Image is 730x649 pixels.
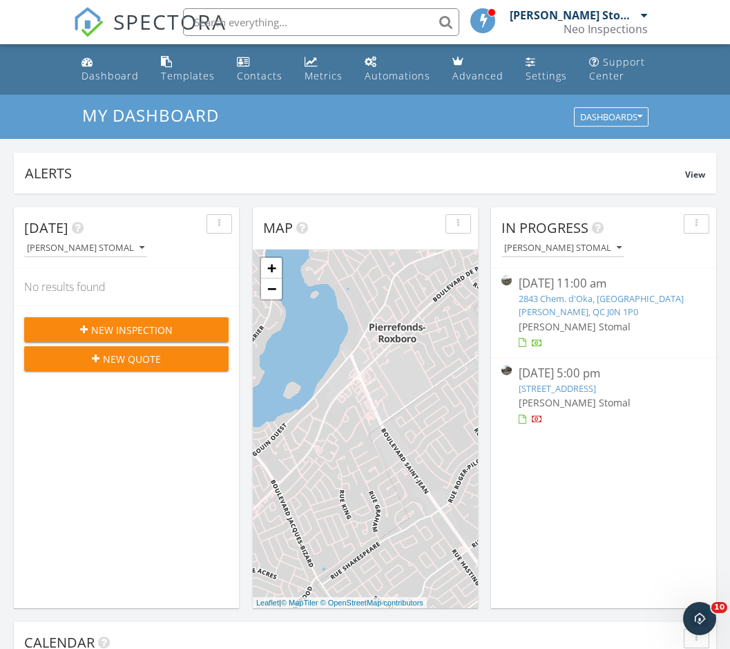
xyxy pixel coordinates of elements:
[580,113,642,122] div: Dashboards
[155,50,220,89] a: Templates
[519,275,689,292] div: [DATE] 11:00 am
[261,258,282,279] a: Zoom in
[113,7,227,36] span: SPECTORA
[281,599,318,607] a: © MapTiler
[447,50,509,89] a: Advanced
[24,346,229,371] button: New Quote
[526,69,567,82] div: Settings
[711,602,727,613] span: 10
[501,218,588,237] span: In Progress
[103,352,161,366] span: New Quote
[564,22,648,36] div: Neo Inspections
[520,50,573,89] a: Settings
[501,365,706,426] a: [DATE] 5:00 pm [STREET_ADDRESS] [PERSON_NAME] Stomal
[73,7,104,37] img: The Best Home Inspection Software - Spectora
[584,50,655,89] a: Support Center
[82,104,219,126] span: My Dashboard
[501,239,624,258] button: [PERSON_NAME] Stomal
[299,50,348,89] a: Metrics
[519,365,689,382] div: [DATE] 5:00 pm
[263,218,293,237] span: Map
[24,218,68,237] span: [DATE]
[24,317,229,342] button: New Inspection
[253,597,427,609] div: |
[91,323,173,337] span: New Inspection
[24,239,147,258] button: [PERSON_NAME] Stomal
[76,50,144,89] a: Dashboard
[305,69,343,82] div: Metrics
[683,602,716,635] iframe: Intercom live chat
[73,19,227,48] a: SPECTORA
[519,320,631,333] span: [PERSON_NAME] Stomal
[685,169,705,180] span: View
[320,599,423,607] a: © OpenStreetMap contributors
[25,164,685,182] div: Alerts
[365,69,430,82] div: Automations
[14,268,239,305] div: No results found
[231,50,288,89] a: Contacts
[510,8,637,22] div: [PERSON_NAME] Stomal
[359,50,436,89] a: Automations (Basic)
[519,292,684,318] a: 2843 Chem. d'Oka, [GEOGRAPHIC_DATA][PERSON_NAME], QC J0N 1P0
[501,275,512,285] img: streetview
[501,275,706,350] a: [DATE] 11:00 am 2843 Chem. d'Oka, [GEOGRAPHIC_DATA][PERSON_NAME], QC J0N 1P0 [PERSON_NAME] Stomal
[256,599,279,607] a: Leaflet
[452,69,503,82] div: Advanced
[589,55,645,82] div: Support Center
[161,69,215,82] div: Templates
[519,382,596,395] a: [STREET_ADDRESS]
[27,243,144,253] div: [PERSON_NAME] Stomal
[501,365,512,375] img: streetview
[261,279,282,299] a: Zoom out
[504,243,622,253] div: [PERSON_NAME] Stomal
[237,69,282,82] div: Contacts
[183,8,459,36] input: Search everything...
[574,108,649,127] button: Dashboards
[81,69,139,82] div: Dashboard
[519,396,631,409] span: [PERSON_NAME] Stomal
